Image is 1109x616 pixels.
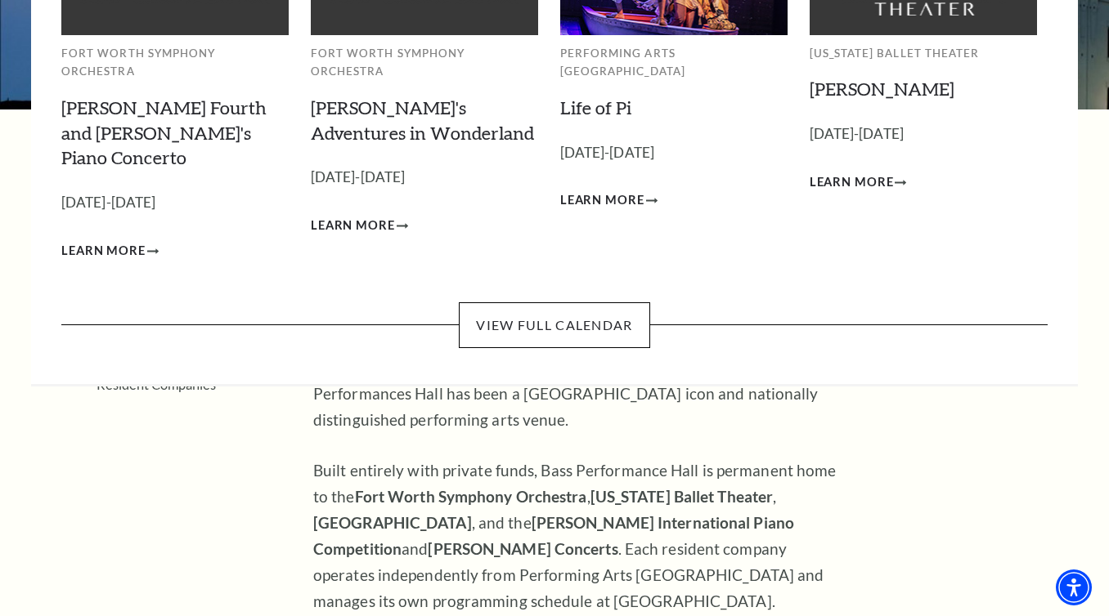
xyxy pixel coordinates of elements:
div: Accessibility Menu [1056,569,1092,605]
span: Learn More [311,216,395,236]
a: Learn More Life of Pi [560,190,658,211]
a: Learn More Brahms Fourth and Grieg's Piano Concerto [61,241,159,261]
a: Learn More Alice's Adventures in Wonderland [311,216,408,236]
p: [DATE]-[DATE] [810,123,1037,146]
p: Built entirely with private funds, Bass Performance Hall is permanent home to the , , , and the a... [313,458,845,614]
strong: Fort Worth Symphony Orchestra [355,487,587,506]
p: [US_STATE] Ballet Theater [810,44,1037,63]
strong: [PERSON_NAME] Concerts [428,539,617,558]
a: [PERSON_NAME]'s Adventures in Wonderland [311,96,534,144]
a: [PERSON_NAME] [810,78,954,100]
p: Performing Arts [GEOGRAPHIC_DATA] [560,44,788,81]
span: Learn More [810,172,894,193]
a: Learn More Peter Pan [810,172,907,193]
a: Life of Pi [560,96,631,118]
strong: [US_STATE] Ballet Theater [590,487,774,506]
p: Fort Worth Symphony Orchestra [311,44,538,81]
a: [PERSON_NAME] Fourth and [PERSON_NAME]'s Piano Concerto [61,96,267,169]
p: [DATE]-[DATE] [311,166,538,190]
span: Learn More [560,190,644,211]
a: View Full Calendar [459,302,649,348]
strong: [PERSON_NAME] International Piano Competition [313,513,794,558]
p: [DATE]-[DATE] [560,141,788,165]
span: Learn More [61,241,146,261]
p: [DATE]-[DATE] [61,191,289,215]
strong: [GEOGRAPHIC_DATA] [313,513,472,532]
p: For over 25 years, the [PERSON_NAME] and [PERSON_NAME] Performances Hall has been a [GEOGRAPHIC_D... [313,355,845,433]
p: Fort Worth Symphony Orchestra [61,44,289,81]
